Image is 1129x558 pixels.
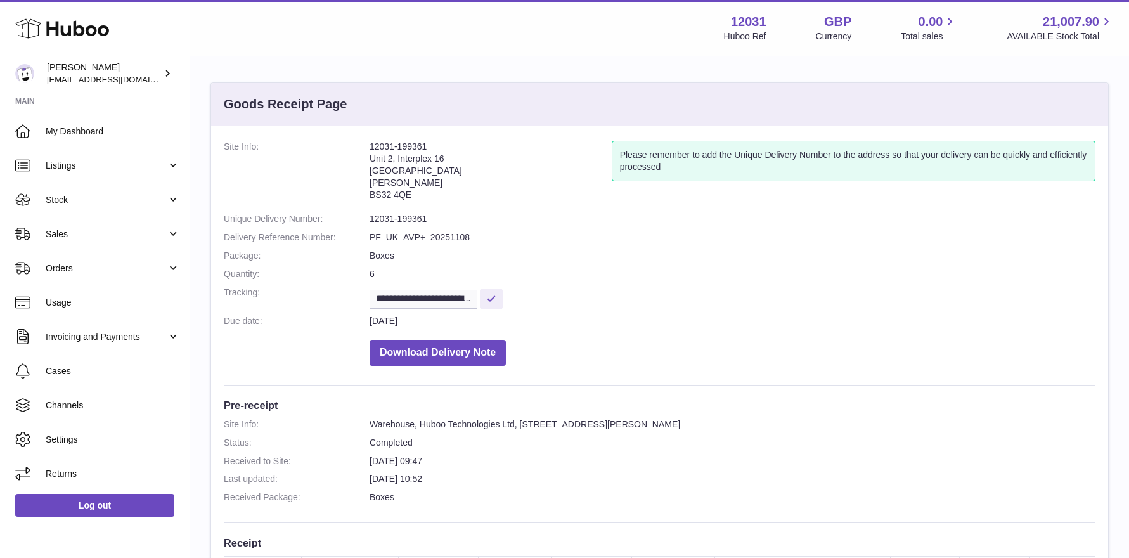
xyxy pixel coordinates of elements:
dt: Last updated: [224,473,370,485]
span: [EMAIL_ADDRESS][DOMAIN_NAME] [47,74,186,84]
span: Total sales [901,30,957,42]
div: Huboo Ref [724,30,766,42]
dt: Site Info: [224,418,370,431]
dt: Tracking: [224,287,370,309]
span: Stock [46,194,167,206]
strong: GBP [824,13,851,30]
div: Please remember to add the Unique Delivery Number to the address so that your delivery can be qui... [612,141,1095,181]
span: Sales [46,228,167,240]
dt: Quantity: [224,268,370,280]
span: Settings [46,434,180,446]
h3: Goods Receipt Page [224,96,347,113]
dt: Status: [224,437,370,449]
dt: Due date: [224,315,370,327]
a: Log out [15,494,174,517]
span: Channels [46,399,180,412]
dd: 12031-199361 [370,213,1095,225]
dt: Unique Delivery Number: [224,213,370,225]
h3: Pre-receipt [224,398,1095,412]
span: Usage [46,297,180,309]
div: [PERSON_NAME] [47,62,161,86]
span: Invoicing and Payments [46,331,167,343]
span: 0.00 [919,13,943,30]
dd: Completed [370,437,1095,449]
span: Cases [46,365,180,377]
span: Orders [46,263,167,275]
h3: Receipt [224,536,1095,550]
address: 12031-199361 Unit 2, Interplex 16 [GEOGRAPHIC_DATA] [PERSON_NAME] BS32 4QE [370,141,612,207]
a: 21,007.90 AVAILABLE Stock Total [1007,13,1114,42]
strong: 12031 [731,13,766,30]
dt: Package: [224,250,370,262]
dd: PF_UK_AVP+_20251108 [370,231,1095,243]
dt: Delivery Reference Number: [224,231,370,243]
dd: [DATE] 10:52 [370,473,1095,485]
dt: Site Info: [224,141,370,207]
dd: 6 [370,268,1095,280]
dt: Received to Site: [224,455,370,467]
dd: [DATE] [370,315,1095,327]
div: Currency [816,30,852,42]
span: Returns [46,468,180,480]
span: 21,007.90 [1043,13,1099,30]
dd: Warehouse, Huboo Technologies Ltd, [STREET_ADDRESS][PERSON_NAME] [370,418,1095,431]
span: Listings [46,160,167,172]
img: admin@makewellforyou.com [15,64,34,83]
dd: [DATE] 09:47 [370,455,1095,467]
dt: Received Package: [224,491,370,503]
dd: Boxes [370,250,1095,262]
dd: Boxes [370,491,1095,503]
a: 0.00 Total sales [901,13,957,42]
span: AVAILABLE Stock Total [1007,30,1114,42]
button: Download Delivery Note [370,340,506,366]
span: My Dashboard [46,126,180,138]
